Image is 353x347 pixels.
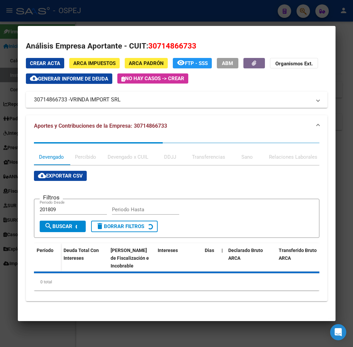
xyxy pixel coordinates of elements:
[38,171,46,180] mat-icon: cloud_download
[121,75,184,82] span: No hay casos -> Crear
[69,58,120,68] button: ARCA Impuestos
[70,96,121,104] span: VRINDA IMPORT SRL
[117,73,188,84] button: No hay casos -> Crear
[34,243,61,272] datatable-header-cell: Período
[34,171,87,181] button: Exportar CSV
[279,248,317,261] span: Transferido Bruto ARCA
[185,60,208,66] span: FTP - SSS
[226,243,276,273] datatable-header-cell: Declarado Bruto ARCA
[173,58,212,68] button: FTP - SSS
[148,41,196,50] span: 30714866733
[44,223,72,229] span: Buscar
[96,222,104,230] mat-icon: delete
[330,324,346,340] div: Open Intercom Messenger
[37,248,53,253] span: Período
[228,248,263,261] span: Declarado Bruto ARCA
[108,243,155,273] datatable-header-cell: Deuda Bruta Neto de Fiscalización e Incobrable
[34,274,319,290] div: 0 total
[39,153,64,161] div: Devengado
[125,58,168,68] button: ARCA Padrón
[91,221,158,232] button: Borrar Filtros
[217,58,238,68] button: ABM
[75,153,96,161] div: Percibido
[26,115,327,137] mat-expansion-panel-header: Aportes y Contribuciones de la Empresa: 30714866733
[38,173,83,179] span: Exportar CSV
[276,243,326,273] datatable-header-cell: Transferido Bruto ARCA
[40,221,86,232] button: Buscar
[269,153,317,161] div: Relaciones Laborales
[34,96,311,104] mat-panel-title: 30714866733 -
[61,243,108,273] datatable-header-cell: Deuda Total Con Intereses
[26,137,327,301] div: Aportes y Contribuciones de la Empresa: 30714866733
[30,74,38,82] mat-icon: cloud_download
[96,223,144,229] span: Borrar Filtros
[219,243,226,273] datatable-header-cell: |
[222,60,233,66] span: ABM
[129,60,164,66] span: ARCA Padrón
[155,243,202,273] datatable-header-cell: Intereses
[205,248,214,253] span: Dias
[30,60,60,66] span: Crear Acta
[64,248,99,261] span: Deuda Total Con Intereses
[38,76,108,82] span: Generar informe de deuda
[158,248,178,253] span: Intereses
[241,153,253,161] div: Sano
[26,40,327,52] h2: Análisis Empresa Aportante - CUIT:
[108,153,148,161] div: Devengado x CUIL
[26,92,327,108] mat-expansion-panel-header: 30714866733 -VRINDA IMPORT SRL
[26,58,64,68] button: Crear Acta
[177,59,185,67] mat-icon: remove_red_eye
[222,248,223,253] span: |
[26,73,112,84] button: Generar informe de deuda
[73,60,116,66] span: ARCA Impuestos
[275,61,313,67] strong: Organismos Ext.
[164,153,176,161] div: DDJJ
[192,153,225,161] div: Transferencias
[44,222,52,230] mat-icon: search
[202,243,219,273] datatable-header-cell: Dias
[34,123,167,129] span: Aportes y Contribuciones de la Empresa: 30714866733
[111,248,149,269] span: [PERSON_NAME] de Fiscalización e Incobrable
[40,194,63,201] h3: Filtros
[270,58,318,68] button: Organismos Ext.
